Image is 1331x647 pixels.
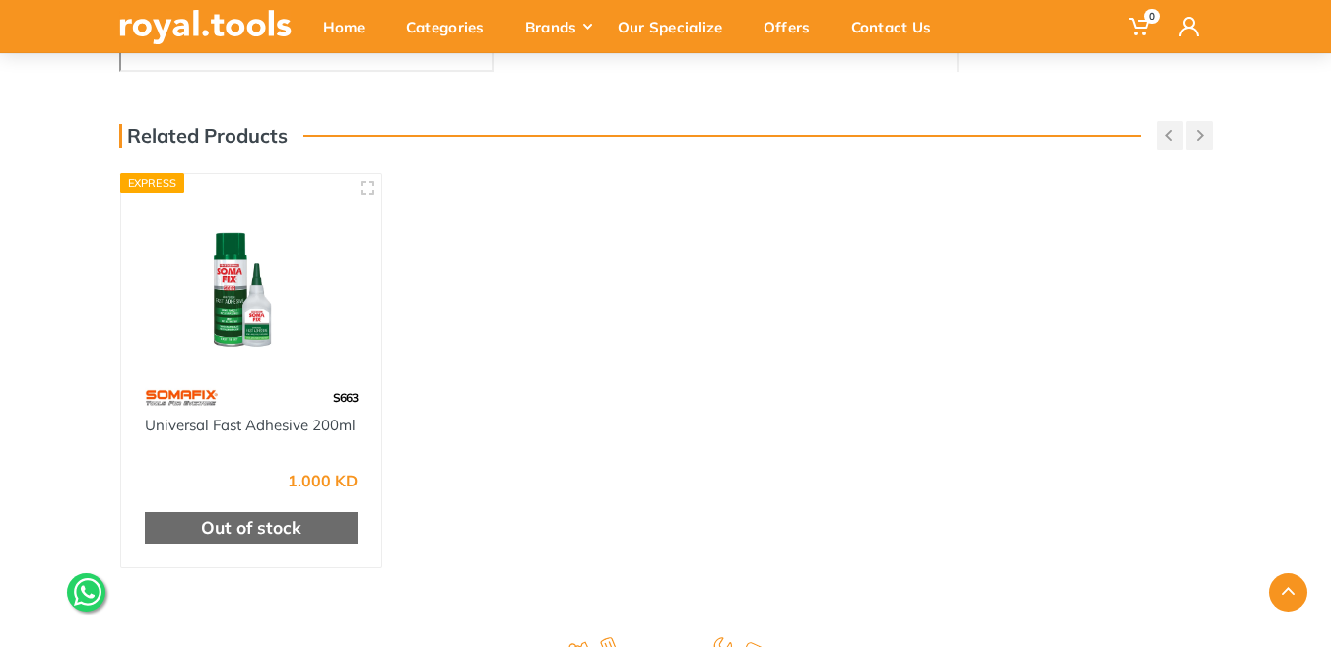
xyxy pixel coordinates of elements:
img: 60.webp [145,380,219,415]
a: Universal Fast Adhesive 200ml [145,416,356,434]
div: Out of stock [145,512,359,544]
div: Express [120,173,185,193]
div: Contact Us [837,6,959,47]
div: Offers [750,6,837,47]
img: Royal Tools - Universal Fast Adhesive 200ml [139,192,365,360]
span: S663 [333,390,358,405]
img: royal.tools Logo [119,10,292,44]
h3: Related Products [119,124,288,148]
div: Brands [511,6,604,47]
div: 1.000 KD [288,473,358,488]
span: 0 [1144,9,1160,24]
div: Our Specialize [604,6,750,47]
div: Home [309,6,392,47]
div: Categories [392,6,511,47]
